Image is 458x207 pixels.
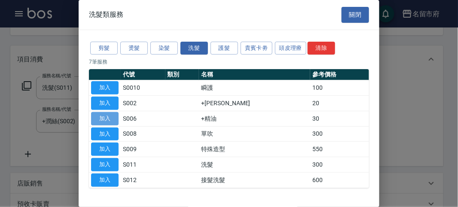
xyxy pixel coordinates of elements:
td: S006 [121,111,165,126]
td: 洗髮 [199,157,310,173]
button: 加入 [91,97,119,110]
td: 550 [310,142,369,157]
td: 特殊造型 [199,142,310,157]
td: 30 [310,111,369,126]
td: S009 [121,142,165,157]
td: 100 [310,80,369,96]
td: 接髮洗髮 [199,172,310,188]
th: 名稱 [199,69,310,80]
td: 20 [310,96,369,111]
button: 剪髮 [90,42,118,55]
td: S002 [121,96,165,111]
td: 單吹 [199,126,310,142]
button: 清除 [308,42,335,55]
td: 300 [310,157,369,173]
td: +[PERSON_NAME] [199,96,310,111]
th: 代號 [121,69,165,80]
button: 加入 [91,81,119,94]
button: 關閉 [342,7,369,23]
td: +精油 [199,111,310,126]
td: S0010 [121,80,165,96]
th: 參考價格 [310,69,369,80]
td: 300 [310,126,369,142]
button: 燙髮 [120,42,148,55]
button: 洗髮 [180,42,208,55]
td: S008 [121,126,165,142]
span: 洗髮類服務 [89,10,123,19]
button: 加入 [91,128,119,141]
button: 染髮 [150,42,178,55]
button: 加入 [91,143,119,156]
th: 類別 [165,69,199,80]
button: 貴賓卡劵 [241,42,272,55]
td: S011 [121,157,165,173]
p: 7 筆服務 [89,58,369,66]
td: 600 [310,172,369,188]
td: 瞬護 [199,80,310,96]
button: 加入 [91,112,119,125]
button: 加入 [91,174,119,187]
button: 加入 [91,158,119,171]
td: S012 [121,172,165,188]
button: 護髮 [211,42,238,55]
button: 頭皮理療 [275,42,307,55]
